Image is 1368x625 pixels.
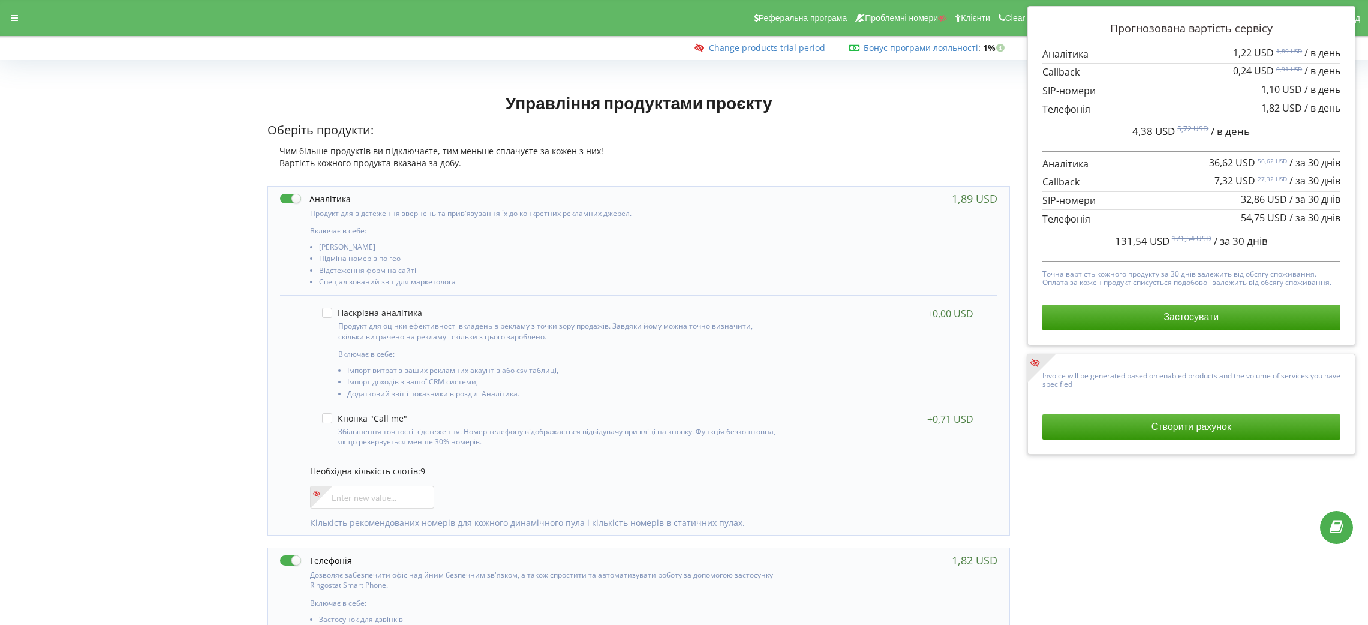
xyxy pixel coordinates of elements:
[1276,65,1302,73] sup: 0,91 USD
[267,157,1010,169] div: Вартість кожного продукта вказана за добу.
[1304,46,1340,59] span: / в день
[319,254,782,266] li: Підміна номерів по гео
[310,598,782,608] p: Включає в себе:
[1209,156,1255,169] span: 36,62 USD
[1042,267,1341,287] p: Точна вартість кожного продукту за 30 днів залежить від обсягу споживання. Оплата за кожен продук...
[1042,369,1341,389] p: Invoice will be generated based on enabled products and the volume of services you have specified
[310,570,782,590] p: Дозволяє забезпечити офіс надійним безпечним зв'язком, а також спростити та автоматизувати роботу...
[420,465,425,477] span: 9
[865,13,938,23] span: Проблемні номери
[1261,101,1302,115] span: 1,82 USD
[927,413,973,425] div: +0,71 USD
[310,465,985,477] p: Необхідна кількість слотів:
[1005,13,1060,23] span: Clear numbers
[1115,234,1169,248] span: 131,54 USD
[1258,175,1287,183] sup: 27,32 USD
[1042,103,1341,116] p: Телефонія
[310,486,434,509] input: Enter new value...
[1042,157,1341,171] p: Аналітика
[338,349,778,359] p: Включає в себе:
[338,321,778,341] p: Продукт для оцінки ефективності вкладень в рекламу з точки зору продажів. Завдяки йому можна точн...
[322,308,422,318] label: Наскрізна аналітика
[1042,414,1341,440] button: Створити рахунок
[319,243,782,254] li: [PERSON_NAME]
[310,517,985,529] p: Кількість рекомендованих номерів для кожного динамічного пула і кількість номерів в статичних пулах.
[1172,233,1211,244] sup: 171,54 USD
[864,42,978,53] a: Бонус програми лояльності
[319,266,782,278] li: Відстеження форм на сайті
[1241,211,1287,224] span: 54,75 USD
[983,42,1008,53] strong: 1%
[1214,174,1255,187] span: 7,32 USD
[1304,64,1340,77] span: / в день
[347,366,778,378] li: Імпорт витрат з ваших рекламних акаунтів або csv таблиці,
[1304,101,1340,115] span: / в день
[1042,84,1341,98] p: SIP-номери
[1042,305,1341,330] button: Застосувати
[927,308,973,320] div: +0,00 USD
[1241,193,1287,206] span: 32,86 USD
[1233,46,1274,59] span: 1,22 USD
[1042,65,1341,79] p: Callback
[864,42,981,53] span: :
[961,13,990,23] span: Клієнти
[1042,47,1341,61] p: Аналітика
[1289,193,1340,206] span: / за 30 днів
[267,92,1010,113] h1: Управління продуктами проєкту
[1258,157,1287,165] sup: 56,62 USD
[1276,47,1302,55] sup: 1,89 USD
[347,378,778,389] li: Імпорт доходів з вашої CRM системи,
[338,426,778,447] p: Збільшення точності відстеження. Номер телефону відображається відвідувачу при кліці на кнопку. Ф...
[280,193,351,205] label: Аналітика
[1042,194,1341,208] p: SIP-номери
[1304,83,1340,96] span: / в день
[1177,124,1208,134] sup: 5,72 USD
[267,122,1010,139] p: Оберіть продукти:
[759,13,847,23] span: Реферальна програма
[1042,212,1341,226] p: Телефонія
[1289,156,1340,169] span: / за 30 днів
[1289,174,1340,187] span: / за 30 днів
[1261,83,1302,96] span: 1,10 USD
[952,193,997,205] div: 1,89 USD
[310,208,782,218] p: Продукт для відстеження звернень та прив'язування їх до конкретних рекламних джерел.
[1042,21,1341,37] p: Прогнозована вартість сервісу
[280,554,352,567] label: Телефонія
[322,413,407,423] label: Кнопка "Call me"
[1132,124,1175,138] span: 4,38 USD
[1214,234,1268,248] span: / за 30 днів
[319,278,782,289] li: Спеціалізований звіт для маркетолога
[1289,211,1340,224] span: / за 30 днів
[952,554,997,566] div: 1,82 USD
[1042,175,1341,189] p: Callback
[310,226,782,236] p: Включає в себе:
[1211,124,1250,138] span: / в день
[267,145,1010,157] div: Чим більше продуктів ви підключаєте, тим меньше сплачуєте за кожен з них!
[1233,64,1274,77] span: 0,24 USD
[347,390,778,401] li: Додатковий звіт і показники в розділі Аналітика.
[709,42,825,53] a: Change products trial period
